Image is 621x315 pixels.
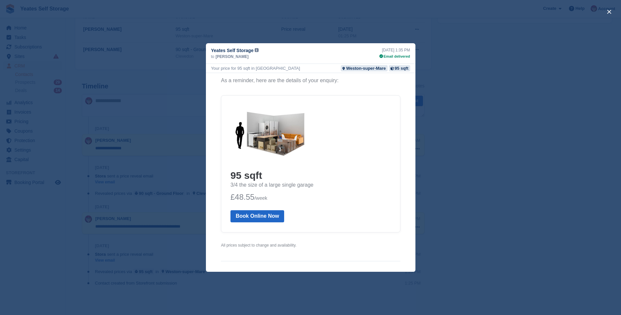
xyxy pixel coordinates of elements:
h2: 95 sqft [25,96,185,109]
span: /week [48,122,61,128]
div: Your price for 95 sqft in [GEOGRAPHIC_DATA] [211,65,300,71]
img: 95 sqft [25,32,103,91]
p: All prices subject to change and availability. [15,170,194,175]
span: to [211,54,214,60]
a: Book Online Now [25,137,78,149]
button: close [604,7,614,17]
a: 95 sqft [389,65,410,71]
img: icon-info-grey-7440780725fd019a000dd9b08b2336e03edf1995a4989e88bcd33f0948082b44.svg [255,48,259,52]
div: [DATE] 1:35 PM [379,47,410,53]
a: Weston-super-Mare [341,65,387,71]
p: £48.55 [25,119,185,130]
p: 3/4 the size of a large single garage [25,109,185,116]
span: Yeates Self Storage [211,47,254,54]
span: [PERSON_NAME] [216,54,249,60]
p: As a reminder, here are the details of your enquiry: [15,4,194,11]
div: 95 sqft [395,65,409,71]
div: Weston-super-Mare [346,65,386,71]
div: Email delivered [379,54,410,59]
